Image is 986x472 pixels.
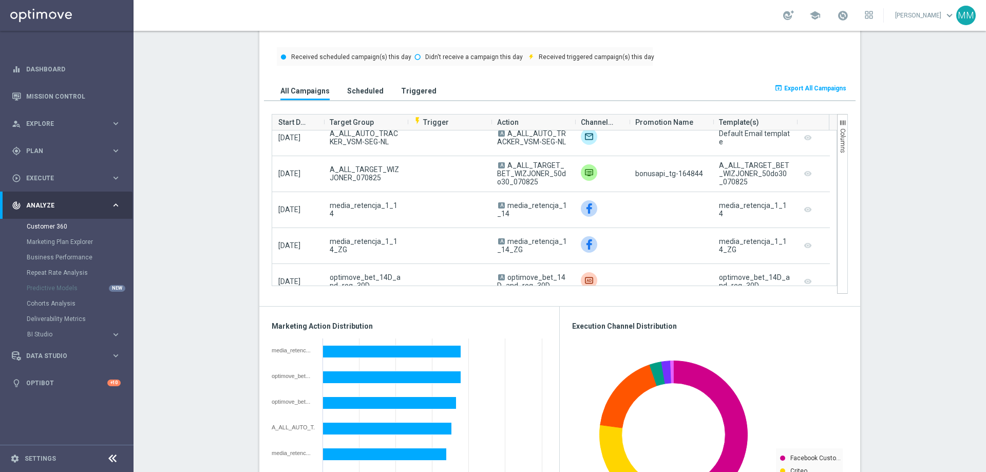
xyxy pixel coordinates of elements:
[581,112,615,133] span: Channel(s)
[719,161,790,186] div: A_ALL_TARGET_BET_WIZJONER_50do30_070825
[27,265,132,280] div: Repeat Rate Analysis
[330,129,401,146] span: A_ALL_AUTO_TRACKER_VSM-SEG-NL
[12,351,111,361] div: Data Studio
[581,272,597,289] div: Criteo
[413,117,422,125] i: flash_on
[278,205,300,214] span: [DATE]
[345,81,386,100] button: Scheduled
[26,175,111,181] span: Execute
[27,327,132,342] div: BI Studio
[27,315,107,323] a: Deliverability Metrics
[27,250,132,265] div: Business Performance
[111,146,121,156] i: keyboard_arrow_right
[109,285,125,292] div: NEW
[11,379,121,387] div: lightbulb Optibot +10
[272,322,547,331] h3: Marketing Action Distribution
[809,10,821,21] span: school
[278,81,332,100] button: All Campaigns
[497,129,566,146] span: A_ALL_AUTO_TRACKER_VSM-SEG-NL
[498,130,505,137] span: A
[581,200,597,217] div: Facebook Custom Audience
[581,128,597,145] img: Target group only
[497,112,519,133] span: Action
[27,331,111,337] div: BI Studio
[12,83,121,110] div: Mission Control
[581,164,597,181] img: Private message
[330,165,401,182] span: A_ALL_TARGET_WIZJONER_070825
[719,112,759,133] span: Template(s)
[27,296,132,311] div: Cohorts Analysis
[12,119,111,128] div: Explore
[27,234,132,250] div: Marketing Plan Explorer
[719,201,790,218] div: media_retencja_1_14
[399,81,439,100] button: Triggered
[894,8,956,23] a: [PERSON_NAME]keyboard_arrow_down
[790,455,841,462] text: Facebook Custo…
[12,119,21,128] i: person_search
[12,201,111,210] div: Analyze
[278,169,300,178] span: [DATE]
[11,201,121,210] button: track_changes Analyze keyboard_arrow_right
[26,83,121,110] a: Mission Control
[330,112,374,133] span: Target Group
[111,200,121,210] i: keyboard_arrow_right
[11,147,121,155] button: gps_fixed Plan keyboard_arrow_right
[11,65,121,73] button: equalizer Dashboard
[278,241,300,250] span: [DATE]
[26,353,111,359] span: Data Studio
[27,280,132,296] div: Predictive Models
[27,222,107,231] a: Customer 360
[111,173,121,183] i: keyboard_arrow_right
[12,55,121,83] div: Dashboard
[413,118,449,126] span: Trigger
[497,201,567,218] span: media_retencja_1_14
[278,134,300,142] span: [DATE]
[27,330,121,338] button: BI Studio keyboard_arrow_right
[27,253,107,261] a: Business Performance
[107,380,121,386] div: +10
[11,120,121,128] button: person_search Explore keyboard_arrow_right
[347,86,384,96] h3: Scheduled
[272,347,315,353] div: media_retencja_1_14
[12,174,21,183] i: play_circle_outline
[719,129,790,146] div: Default Email template
[27,238,107,246] a: Marketing Plan Explorer
[774,84,783,92] i: open_in_browser
[27,269,107,277] a: Repeat Rate Analysis
[497,237,567,254] span: media_retencja_1_14_ZG
[330,237,401,254] span: media_retencja_1_14_ZG
[291,53,411,61] text: Received scheduled campaign(s) this day
[12,146,111,156] div: Plan
[278,277,300,286] span: [DATE]
[497,161,566,186] span: A_ALL_TARGET_BET_WIZJONER_50do30_070825
[581,236,597,253] div: Facebook Custom Audience
[498,274,505,280] span: A
[12,174,111,183] div: Execute
[26,369,107,397] a: Optibot
[498,162,505,168] span: A
[26,202,111,209] span: Analyze
[272,424,315,430] div: A_ALL_AUTO_TRACKER_VSM-SEG-NL
[425,53,523,61] text: Didn't receive a campaign this day
[572,322,848,331] h3: Execution Channel Distribution
[773,81,848,96] button: open_in_browser Export All Campaigns
[839,128,846,153] span: Columns
[272,373,315,379] div: optimove_bet_1D_plus
[12,65,21,74] i: equalizer
[111,119,121,128] i: keyboard_arrow_right
[27,219,132,234] div: Customer 360
[27,331,101,337] span: BI Studio
[12,379,21,388] i: lightbulb
[10,454,20,463] i: settings
[719,237,790,254] div: media_retencja_1_14_ZG
[539,53,654,61] text: Received triggered campaign(s) this day
[11,174,121,182] button: play_circle_outline Execute keyboard_arrow_right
